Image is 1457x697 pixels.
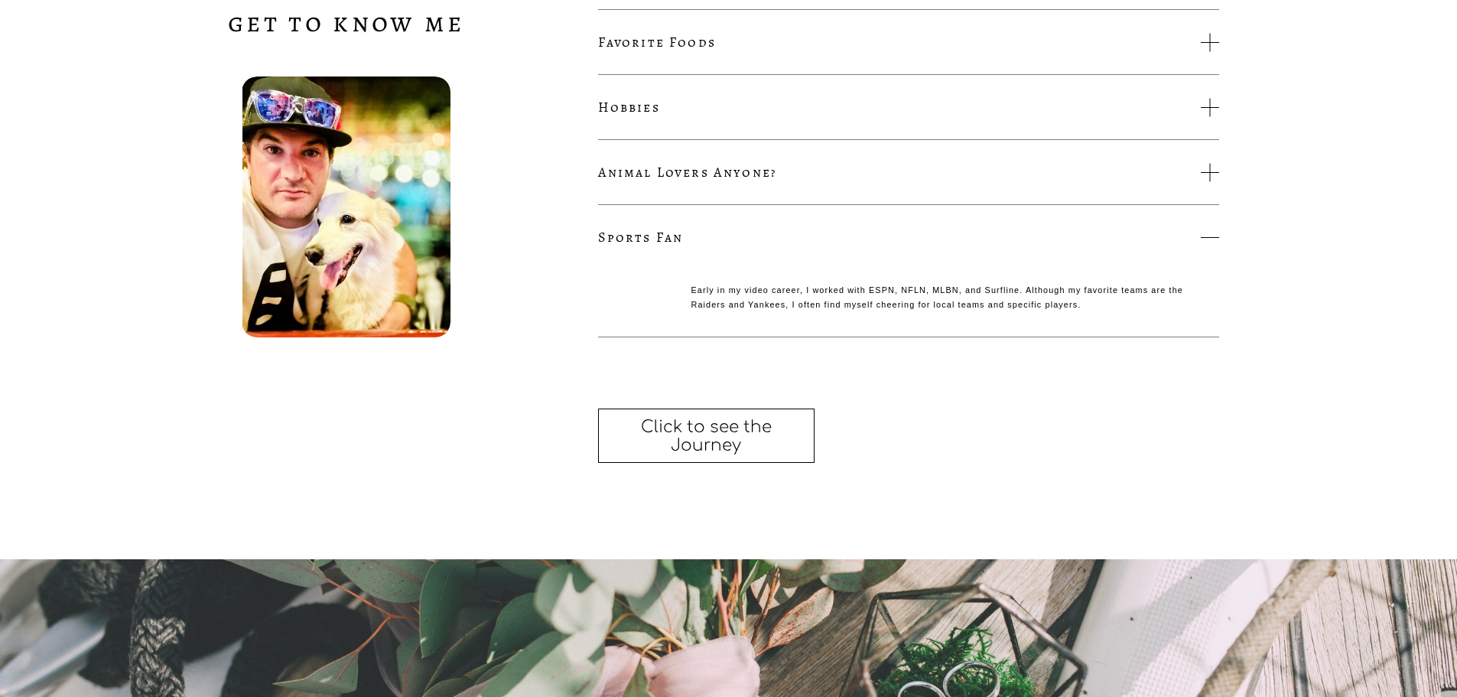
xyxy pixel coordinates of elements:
button: Favorite Foods [598,10,1219,74]
button: Sports Fan [598,205,1219,269]
span: Animal Lovers Anyone? [598,163,1201,181]
span: Sports Fan [598,228,1201,246]
span: Hobbies [598,98,1201,116]
a: Click to see the Journey [598,409,815,463]
button: Animal Lovers Anyone? [598,140,1219,204]
p: Early in my video career, I worked with ESPN, NFLN, MLBN, and Surfline. Although my favorite team... [691,283,1218,311]
h2: get to know me [194,9,499,36]
span: Favorite Foods [598,33,1201,51]
div: Sports Fan [598,269,1219,337]
button: Hobbies [598,75,1219,139]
